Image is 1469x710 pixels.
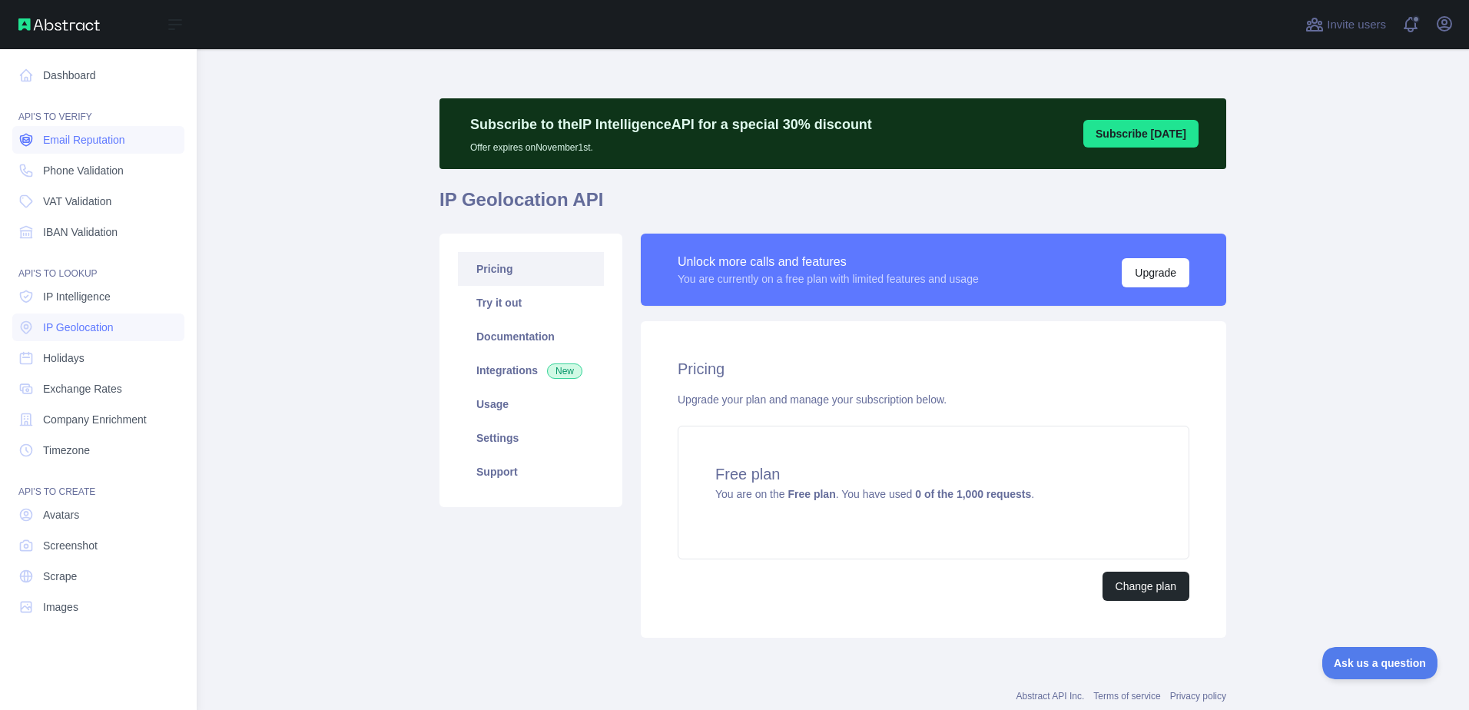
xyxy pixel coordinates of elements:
[547,363,582,379] span: New
[43,538,98,553] span: Screenshot
[12,375,184,403] a: Exchange Rates
[43,132,125,148] span: Email Reputation
[43,381,122,396] span: Exchange Rates
[1103,572,1189,601] button: Change plan
[678,253,979,271] div: Unlock more calls and features
[12,532,184,559] a: Screenshot
[12,593,184,621] a: Images
[12,218,184,246] a: IBAN Validation
[43,224,118,240] span: IBAN Validation
[678,392,1189,407] div: Upgrade your plan and manage your subscription below.
[1016,691,1085,702] a: Abstract API Inc.
[1302,12,1389,37] button: Invite users
[18,18,100,31] img: Abstract API
[1327,16,1386,34] span: Invite users
[439,187,1226,224] h1: IP Geolocation API
[43,289,111,304] span: IP Intelligence
[12,314,184,341] a: IP Geolocation
[43,599,78,615] span: Images
[458,455,604,489] a: Support
[43,443,90,458] span: Timezone
[43,412,147,427] span: Company Enrichment
[470,135,872,154] p: Offer expires on November 1st.
[458,320,604,353] a: Documentation
[458,353,604,387] a: Integrations New
[458,252,604,286] a: Pricing
[678,358,1189,380] h2: Pricing
[470,114,872,135] p: Subscribe to the IP Intelligence API for a special 30 % discount
[12,126,184,154] a: Email Reputation
[1093,691,1160,702] a: Terms of service
[12,467,184,498] div: API'S TO CREATE
[715,488,1034,500] span: You are on the . You have used .
[1322,647,1438,679] iframe: Toggle Customer Support
[12,436,184,464] a: Timezone
[43,507,79,523] span: Avatars
[458,387,604,421] a: Usage
[43,350,85,366] span: Holidays
[43,320,114,335] span: IP Geolocation
[43,194,111,209] span: VAT Validation
[12,562,184,590] a: Scrape
[458,286,604,320] a: Try it out
[12,249,184,280] div: API'S TO LOOKUP
[788,488,835,500] strong: Free plan
[12,501,184,529] a: Avatars
[43,163,124,178] span: Phone Validation
[458,421,604,455] a: Settings
[12,344,184,372] a: Holidays
[1122,258,1189,287] button: Upgrade
[12,157,184,184] a: Phone Validation
[915,488,1031,500] strong: 0 of the 1,000 requests
[12,61,184,89] a: Dashboard
[715,463,1152,485] h4: Free plan
[678,271,979,287] div: You are currently on a free plan with limited features and usage
[12,406,184,433] a: Company Enrichment
[43,569,77,584] span: Scrape
[1170,691,1226,702] a: Privacy policy
[12,283,184,310] a: IP Intelligence
[12,187,184,215] a: VAT Validation
[12,92,184,123] div: API'S TO VERIFY
[1083,120,1199,148] button: Subscribe [DATE]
